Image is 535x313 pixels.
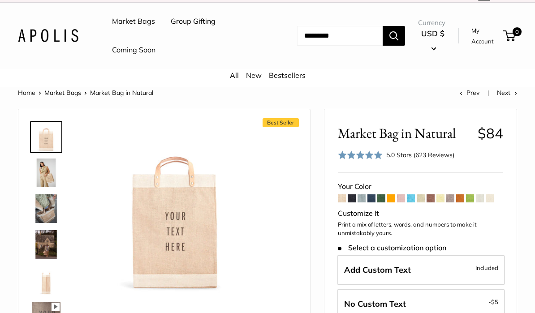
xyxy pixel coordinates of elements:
[338,125,470,141] span: Market Bag in Natural
[344,299,406,309] span: No Custom Text
[30,121,62,153] a: Market Bag in Natural
[478,124,503,142] span: $84
[112,15,155,28] a: Market Bags
[30,157,62,189] a: Market Bag in Natural
[338,244,446,252] span: Select a customization option
[246,71,262,80] a: New
[32,266,60,295] img: description_13" wide, 18" high, 8" deep; handles: 3.5"
[504,30,515,41] a: 0
[297,26,383,46] input: Search...
[18,87,153,99] nav: Breadcrumb
[32,230,60,259] img: Market Bag in Natural
[338,180,503,193] div: Your Color
[418,17,448,29] span: Currency
[30,228,62,261] a: Market Bag in Natural
[18,89,35,97] a: Home
[418,26,448,55] button: USD $
[30,193,62,225] a: Market Bag in Natural
[269,71,306,80] a: Bestsellers
[344,265,411,275] span: Add Custom Text
[475,262,498,273] span: Included
[337,255,505,285] label: Add Custom Text
[90,123,260,293] img: Market Bag in Natural
[32,159,60,187] img: Market Bag in Natural
[338,220,503,238] p: Print a mix of letters, words, and numbers to make it unmistakably yours.
[32,194,60,223] img: Market Bag in Natural
[171,15,216,28] a: Group Gifting
[386,150,454,160] div: 5.0 Stars (623 Reviews)
[491,298,498,305] span: $5
[112,43,155,57] a: Coming Soon
[471,25,500,47] a: My Account
[497,89,517,97] a: Next
[421,29,444,38] span: USD $
[18,29,78,42] img: Apolis
[488,296,498,307] span: -
[32,123,60,151] img: Market Bag in Natural
[90,89,153,97] span: Market Bag in Natural
[513,27,522,36] span: 0
[338,149,454,162] div: 5.0 Stars (623 Reviews)
[230,71,239,80] a: All
[383,26,405,46] button: Search
[338,207,503,220] div: Customize It
[460,89,479,97] a: Prev
[30,264,62,296] a: description_13" wide, 18" high, 8" deep; handles: 3.5"
[44,89,81,97] a: Market Bags
[263,118,299,127] span: Best Seller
